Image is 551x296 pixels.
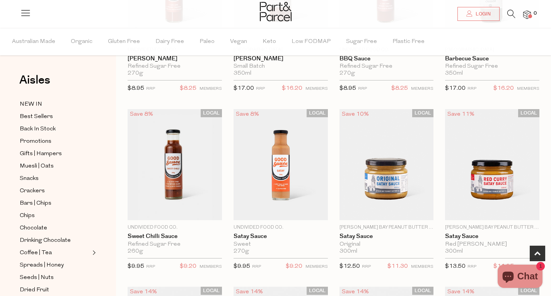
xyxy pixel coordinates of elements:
img: Part&Parcel [260,2,292,21]
span: Vegan [230,28,247,55]
div: Small Batch [234,63,328,70]
img: Satay Sauce [234,109,328,220]
small: RRP [358,87,367,91]
span: $16.20 [493,84,514,94]
a: Sweet Chilli Sauce [128,233,222,240]
img: Satay Sauce [445,109,539,220]
small: RRP [252,265,261,269]
a: BBQ Sauce [339,55,434,62]
span: Keto [263,28,276,55]
a: Login [457,7,500,21]
span: LOCAL [518,287,539,295]
span: Organic [71,28,92,55]
span: $12.50 [339,263,360,269]
span: 0 [532,10,539,17]
a: Satay Sauce [234,233,328,240]
span: Best Sellers [20,112,53,121]
a: Back In Stock [20,124,90,134]
div: Save 8% [128,109,155,120]
span: LOCAL [307,287,328,295]
inbox-online-store-chat: Shopify online store chat [495,265,545,290]
span: $8.25 [180,84,196,94]
p: Undivided Food Co. [128,224,222,231]
div: Refined Sugar Free [128,241,222,248]
span: Gifts | Hampers [20,149,62,159]
span: 300ml [445,248,463,255]
span: Chips [20,211,35,221]
a: Spreads | Honey [20,260,90,270]
div: Save 8% [234,109,261,120]
small: RRP [256,87,265,91]
span: Promotions [20,137,51,146]
a: Crackers [20,186,90,196]
a: Promotions [20,137,90,146]
span: 270g [234,248,249,255]
span: Aisles [19,72,50,89]
a: Best Sellers [20,112,90,121]
a: Muesli | Oats [20,161,90,171]
span: 300ml [339,248,357,255]
span: NEW IN [20,100,42,109]
small: RRP [362,265,371,269]
span: Chocolate [20,224,47,233]
span: Drinking Chocolate [20,236,71,245]
span: LOCAL [307,109,328,117]
p: [PERSON_NAME] Bay Peanut Butter Co [339,224,434,231]
span: Muesli | Oats [20,162,54,171]
a: Drinking Chocolate [20,236,90,245]
span: Paleo [200,28,215,55]
a: 0 [523,10,531,19]
span: $8.95 [128,86,144,91]
span: Crackers [20,186,45,196]
button: Expand/Collapse Coffee | Tea [90,248,96,257]
span: Bars | Chips [20,199,51,208]
span: LOCAL [201,287,222,295]
small: RRP [467,265,476,269]
span: Low FODMAP [292,28,331,55]
span: $9.95 [234,263,250,269]
small: MEMBERS [200,265,222,269]
span: $11.30 [387,262,408,272]
small: MEMBERS [411,265,433,269]
span: Australian Made [12,28,55,55]
span: 270g [339,70,355,77]
span: Gluten Free [108,28,140,55]
a: Satay Sauce [445,233,539,240]
span: $9.95 [128,263,144,269]
span: Back In Stock [20,125,56,134]
img: Sweet Chilli Sauce [128,109,222,220]
a: [PERSON_NAME] [128,55,222,62]
a: Chips [20,211,90,221]
a: Gifts | Hampers [20,149,90,159]
a: Chocolate [20,223,90,233]
span: LOCAL [201,109,222,117]
span: $13.50 [445,263,466,269]
div: Refined Sugar Free [445,63,539,70]
div: Refined Sugar Free [339,63,434,70]
span: 350ml [234,70,251,77]
img: Satay Sauce [339,109,434,220]
span: $8.25 [391,84,408,94]
a: Snacks [20,174,90,183]
a: Bars | Chips [20,198,90,208]
span: $17.00 [234,86,254,91]
span: LOCAL [412,109,433,117]
p: [PERSON_NAME] Bay Peanut Butter Co [445,224,539,231]
small: RRP [146,87,155,91]
span: Sugar Free [346,28,377,55]
span: 260g [128,248,143,255]
span: 350ml [445,70,463,77]
div: Save 10% [339,109,371,120]
a: NEW IN [20,99,90,109]
span: $9.20 [180,262,196,272]
small: MEMBERS [305,87,328,91]
a: [PERSON_NAME] [234,55,328,62]
span: $11.95 [493,262,514,272]
small: MEMBERS [200,87,222,91]
small: RRP [146,265,155,269]
span: LOCAL [518,109,539,117]
div: Original [339,241,434,248]
span: Dairy Free [155,28,184,55]
span: Seeds | Nuts [20,273,54,282]
div: Red [PERSON_NAME] [445,241,539,248]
